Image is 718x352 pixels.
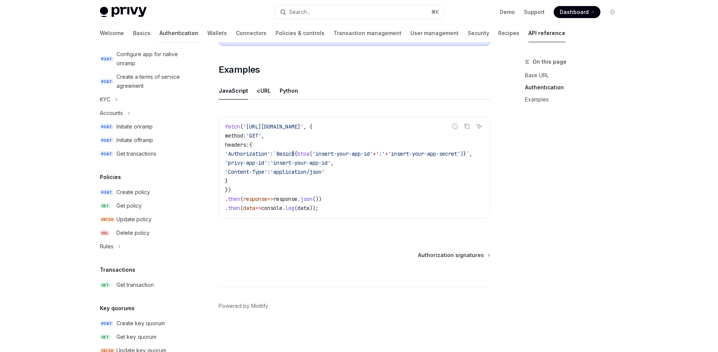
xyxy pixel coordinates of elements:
div: Python [280,82,298,99]
span: POST [100,56,113,62]
span: POST [100,151,113,157]
button: Open search [275,5,444,19]
div: Configure app for native onramp [116,50,186,68]
span: : [270,150,273,157]
div: Delete policy [116,228,150,237]
div: Create key quorum [116,319,165,328]
a: API reference [528,24,565,42]
span: ( [240,196,243,202]
div: Get key quorum [116,332,156,341]
span: : [267,159,270,166]
button: Toggle Accounts section [94,106,190,120]
span: 'application/json' [270,168,325,175]
span: ` [466,150,469,157]
span: fetch [225,123,240,130]
span: GET [100,334,110,340]
span: ( [294,205,297,211]
div: Accounts [100,109,123,118]
span: json [300,196,312,202]
a: Powered by Mintlify [219,302,268,310]
span: ()) [312,196,321,202]
span: Dashboard [560,8,589,16]
a: DELDelete policy [94,226,190,240]
span: } [225,178,228,184]
span: }) [225,187,231,193]
a: Support [524,8,545,16]
span: 'insert-your-app-id' [312,150,373,157]
span: btoa [297,150,309,157]
span: 'Content-Type' [225,168,267,175]
a: Basics [133,24,150,42]
span: method: [225,132,246,139]
button: Ask AI [474,121,484,131]
a: Authentication [525,81,625,93]
div: Get policy [116,201,142,210]
div: cURL [257,82,271,99]
a: Security [468,24,489,42]
a: Transaction management [334,24,401,42]
span: data [243,205,255,211]
span: response [243,196,267,202]
a: Dashboard [554,6,600,18]
span: log [285,205,294,211]
a: POSTCreate key quorum [94,317,190,330]
span: POST [100,124,113,130]
a: Recipes [498,24,519,42]
span: On this page [533,57,566,66]
div: Get transaction [116,280,154,289]
a: GETGet key quorum [94,330,190,344]
span: : [267,168,270,175]
a: POSTGet transactions [94,147,190,161]
span: )); [309,205,318,211]
span: 'GET' [246,132,261,139]
a: Authentication [159,24,198,42]
span: + [373,150,376,157]
span: 'privy-app-id' [225,159,267,166]
span: . [282,205,285,211]
div: Search... [289,8,310,17]
span: POST [100,138,113,143]
span: headers: [225,141,249,148]
span: 'Authorization' [225,150,270,157]
div: KYC [100,95,110,104]
span: Authorization signatures [418,251,484,259]
span: , { [303,123,312,130]
h5: Policies [100,173,121,182]
div: Rules [100,242,113,251]
div: Initiate onramp [116,122,153,131]
span: ⌘ K [431,9,439,15]
span: GET [100,282,110,288]
span: GET [100,203,110,209]
span: , [261,132,264,139]
span: => [267,196,273,202]
a: POSTCreate a terms of service agreement [94,70,190,93]
button: Toggle KYC section [94,93,190,106]
div: Get transactions [116,149,156,158]
span: + [385,150,388,157]
button: Toggle Rules section [94,240,190,253]
span: ) [460,150,463,157]
span: 'insert-your-app-secret' [388,150,460,157]
a: GETGet policy [94,199,190,213]
span: => [255,205,261,211]
div: Create policy [116,188,150,197]
a: GETGet transaction [94,278,190,292]
span: then [228,196,240,202]
span: . [225,205,228,211]
span: POST [100,190,113,195]
a: POSTInitiate offramp [94,133,190,147]
h5: Key quorums [100,304,135,313]
a: Welcome [100,24,124,42]
div: Update policy [116,215,152,224]
a: Wallets [207,24,227,42]
button: Toggle dark mode [606,6,618,18]
span: response [273,196,297,202]
img: light logo [100,7,147,17]
div: JavaScript [219,82,248,99]
span: POST [100,79,113,84]
span: data [297,205,309,211]
span: ( [240,205,243,211]
span: ( [309,150,312,157]
button: Report incorrect code [450,121,460,131]
a: Authorization signatures [418,251,490,259]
